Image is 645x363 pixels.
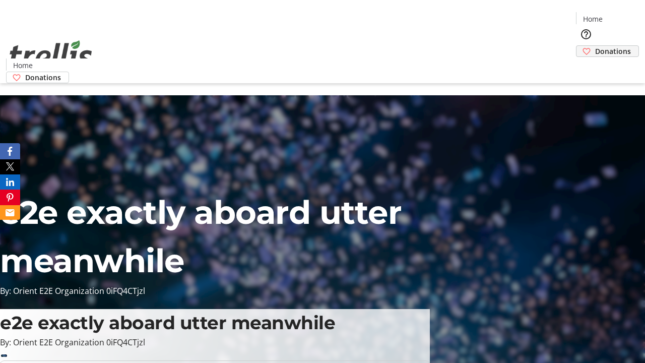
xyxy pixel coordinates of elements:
a: Home [576,14,609,24]
span: Home [13,60,33,71]
button: Cart [576,57,596,77]
a: Donations [576,45,639,57]
button: Help [576,24,596,44]
span: Home [583,14,603,24]
a: Donations [6,72,69,83]
img: Orient E2E Organization 0iFQ4CTjzl's Logo [6,29,96,80]
a: Home [7,60,39,71]
span: Donations [595,46,631,56]
span: Donations [25,72,61,83]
